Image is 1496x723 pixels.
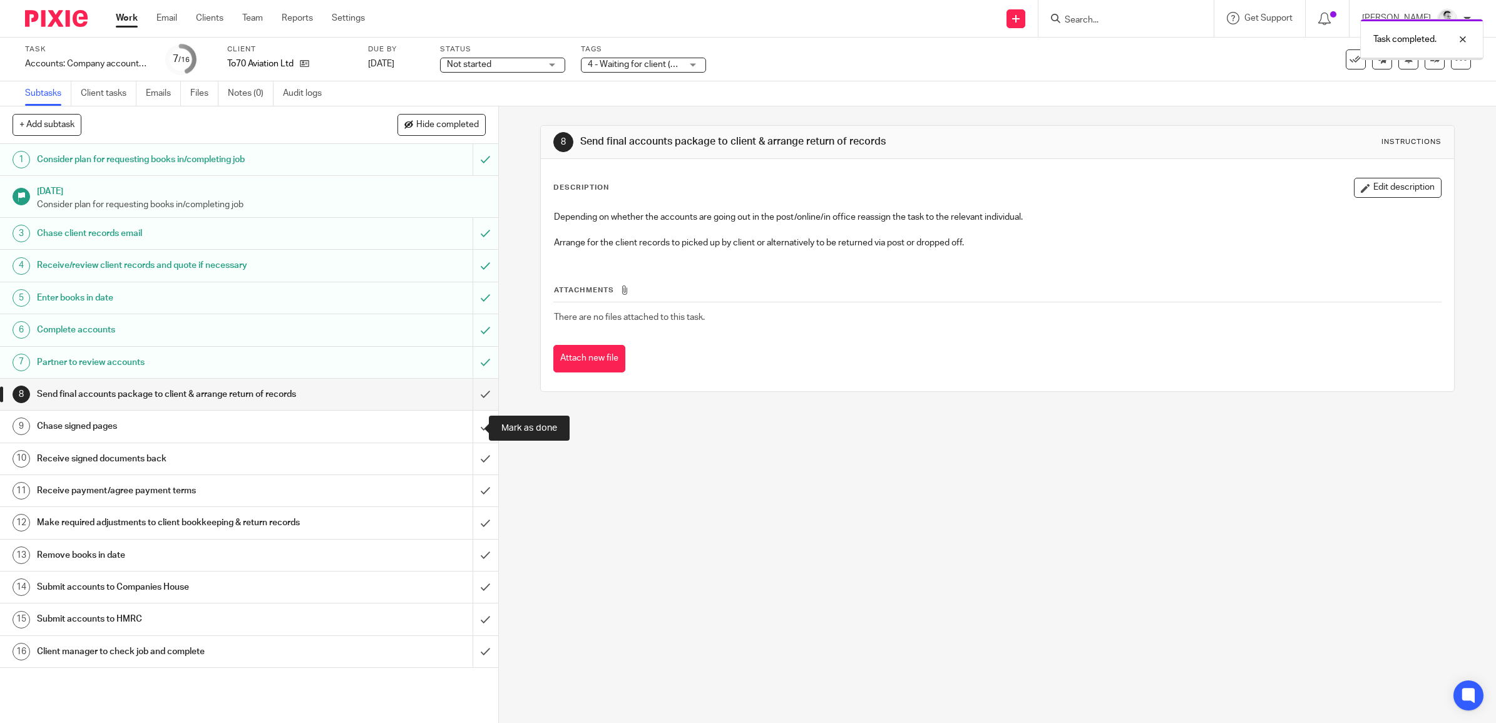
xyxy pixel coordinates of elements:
h1: Chase signed pages [37,417,319,436]
img: Pixie [25,10,88,27]
h1: Submit accounts to HMRC [37,610,319,628]
span: [DATE] [368,59,394,68]
h1: Receive payment/agree payment terms [37,481,319,500]
div: 14 [13,578,30,596]
div: 3 [13,225,30,242]
h1: Consider plan for requesting books in/completing job [37,150,319,169]
a: Emails [146,81,181,106]
a: Clients [196,12,223,24]
div: 15 [13,611,30,628]
p: To70 Aviation Ltd [227,58,294,70]
h1: [DATE] [37,182,486,198]
a: Notes (0) [228,81,274,106]
h1: Make required adjustments to client bookkeeping & return records [37,513,319,532]
button: + Add subtask [13,114,81,135]
p: Depending on whether the accounts are going out in the post/online/in office reassign the task to... [554,211,1441,223]
h1: Enter books in date [37,289,319,307]
button: Hide completed [397,114,486,135]
a: Client tasks [81,81,136,106]
label: Status [440,44,565,54]
img: Dave_2025.jpg [1437,9,1457,29]
a: Settings [332,12,365,24]
div: 7 [13,354,30,371]
div: 4 [13,257,30,275]
a: Reports [282,12,313,24]
div: 12 [13,514,30,531]
div: 8 [553,132,573,152]
a: Files [190,81,218,106]
span: Attachments [554,287,614,294]
h1: Chase client records email [37,224,319,243]
div: 6 [13,321,30,339]
p: Task completed. [1373,33,1437,46]
p: Arrange for the client records to picked up by client or alternatively to be returned via post or... [554,237,1441,249]
h1: Client manager to check job and complete [37,642,319,661]
p: Consider plan for requesting books in/completing job [37,198,486,211]
span: 4 - Waiting for client (Queries) [588,60,704,69]
h1: Receive/review client records and quote if necessary [37,256,319,275]
div: 5 [13,289,30,307]
span: Not started [447,60,491,69]
label: Task [25,44,150,54]
div: 13 [13,546,30,564]
a: Audit logs [283,81,331,106]
div: 1 [13,151,30,168]
a: Email [156,12,177,24]
a: Subtasks [25,81,71,106]
span: Hide completed [416,120,479,130]
h1: Partner to review accounts [37,353,319,372]
a: Team [242,12,263,24]
label: Due by [368,44,424,54]
p: Description [553,183,609,193]
div: Instructions [1381,137,1442,147]
h1: Submit accounts to Companies House [37,578,319,597]
h1: Send final accounts package to client & arrange return of records [37,385,319,404]
div: 8 [13,386,30,403]
div: 10 [13,450,30,468]
button: Attach new file [553,345,625,373]
a: Work [116,12,138,24]
div: Accounts: Company accounts and tax return [25,58,150,70]
label: Tags [581,44,706,54]
label: Client [227,44,352,54]
div: 11 [13,482,30,500]
h1: Complete accounts [37,320,319,339]
button: Edit description [1354,178,1442,198]
small: /16 [178,56,190,63]
div: 7 [173,52,190,66]
div: 16 [13,643,30,660]
h1: Receive signed documents back [37,449,319,468]
div: 9 [13,418,30,435]
span: There are no files attached to this task. [554,313,705,322]
h1: Remove books in date [37,546,319,565]
h1: Send final accounts package to client & arrange return of records [580,135,1024,148]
